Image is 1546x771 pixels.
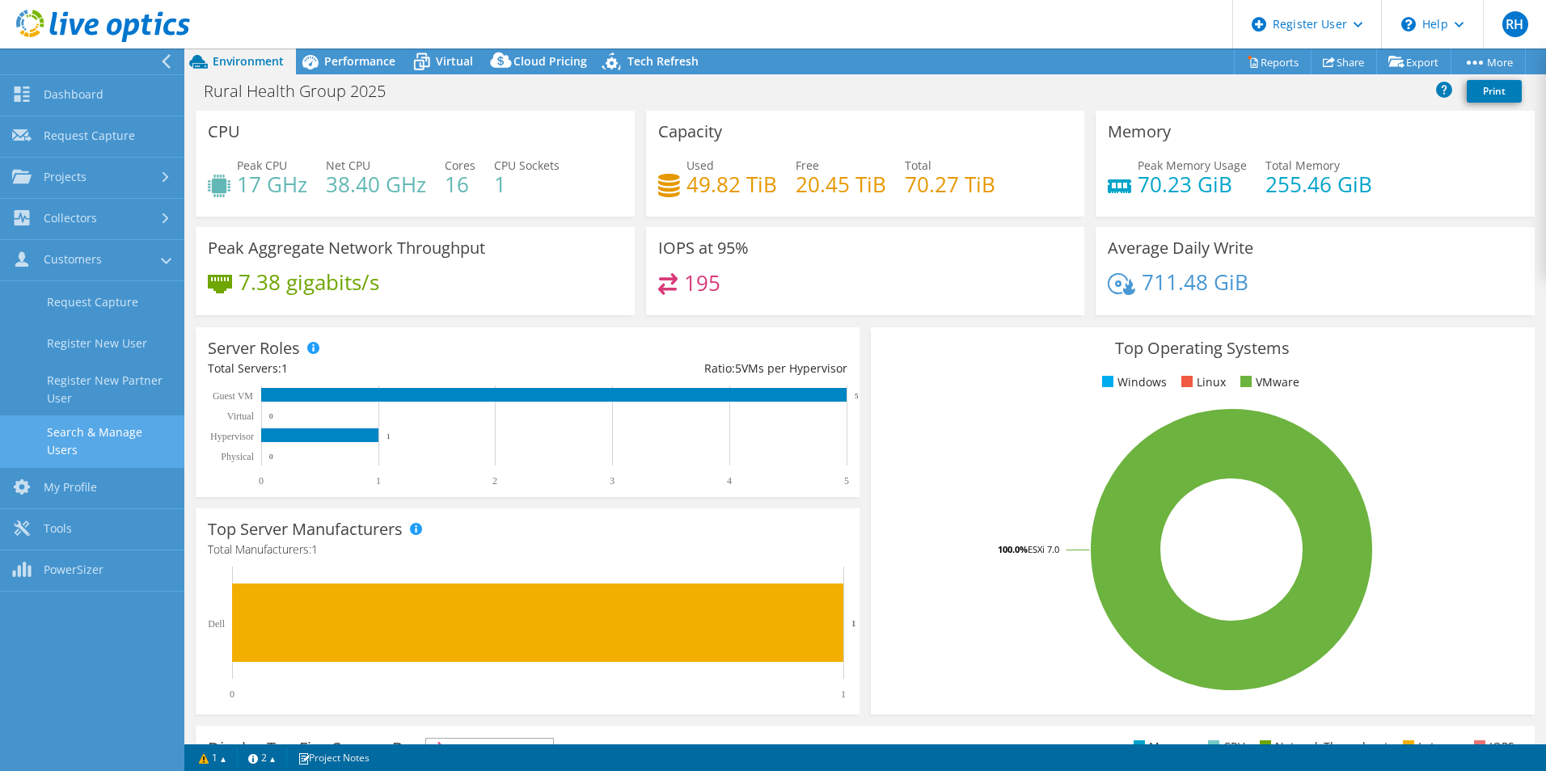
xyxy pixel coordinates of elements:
h3: IOPS at 95% [658,239,749,257]
a: 2 [237,748,287,768]
h4: Total Manufacturers: [208,541,847,558]
li: Memory [1130,738,1193,756]
div: Total Servers: [208,360,527,377]
text: Physical [221,451,254,462]
span: Virtual [436,53,473,69]
span: RH [1502,11,1528,37]
a: Export [1376,49,1451,74]
text: 1 [841,689,846,700]
h3: Top Server Manufacturers [208,520,403,538]
span: Free [796,158,819,173]
text: 0 [269,412,273,420]
h1: Rural Health Group 2025 [196,82,411,100]
span: Peak Memory Usage [1138,158,1247,173]
h3: Memory [1108,123,1171,141]
a: Reports [1234,49,1312,74]
span: Used [686,158,714,173]
text: 5 [855,392,859,400]
text: 5 [844,475,849,487]
div: Ratio: VMs per Hypervisor [527,360,847,377]
a: Project Notes [286,748,381,768]
h3: Capacity [658,123,722,141]
span: Total Memory [1265,158,1340,173]
svg: \n [1401,17,1416,32]
li: VMware [1236,373,1299,391]
h4: 255.46 GiB [1265,175,1372,193]
h4: 17 GHz [237,175,307,193]
span: 1 [311,541,318,557]
text: 1 [376,475,381,487]
li: CPU [1204,738,1245,756]
text: 1 [386,432,391,440]
h4: 16 [445,175,475,193]
h4: 20.45 TiB [796,175,886,193]
span: 1 [281,360,288,376]
h4: 195 [684,274,720,292]
text: 1 [851,618,856,628]
text: Guest VM [213,390,253,402]
span: Peak CPU [237,158,287,173]
h3: Top Operating Systems [883,339,1523,357]
h4: 70.27 TiB [905,175,995,193]
tspan: ESXi 7.0 [1028,543,1059,555]
text: 2 [492,475,497,487]
h4: 49.82 TiB [686,175,777,193]
a: 1 [188,748,238,768]
h3: CPU [208,123,240,141]
li: Network Throughput [1256,738,1388,756]
span: Tech Refresh [627,53,699,69]
a: More [1451,49,1526,74]
text: 4 [727,475,732,487]
text: Virtual [227,411,255,422]
h4: 70.23 GiB [1138,175,1247,193]
span: 5 [735,360,741,376]
span: Net CPU [326,158,370,173]
h4: 711.48 GiB [1142,273,1248,291]
li: Linux [1177,373,1226,391]
text: Dell [208,618,225,630]
li: IOPS [1470,738,1514,756]
li: Windows [1098,373,1167,391]
li: Latency [1399,738,1459,756]
span: Total [905,158,931,173]
h3: Average Daily Write [1108,239,1253,257]
span: Cores [445,158,475,173]
text: 3 [610,475,615,487]
a: Share [1311,49,1377,74]
h3: Peak Aggregate Network Throughput [208,239,485,257]
h4: 7.38 gigabits/s [239,273,379,291]
h4: 38.40 GHz [326,175,426,193]
h3: Server Roles [208,339,300,357]
text: 0 [230,689,234,700]
span: CPU Sockets [494,158,560,173]
a: Print [1467,80,1522,103]
text: 0 [259,475,264,487]
span: Performance [324,53,395,69]
tspan: 100.0% [998,543,1028,555]
text: 0 [269,453,273,461]
text: Hypervisor [210,431,254,442]
span: IOPS [426,739,553,758]
span: Cloud Pricing [513,53,587,69]
span: Environment [213,53,284,69]
h4: 1 [494,175,560,193]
